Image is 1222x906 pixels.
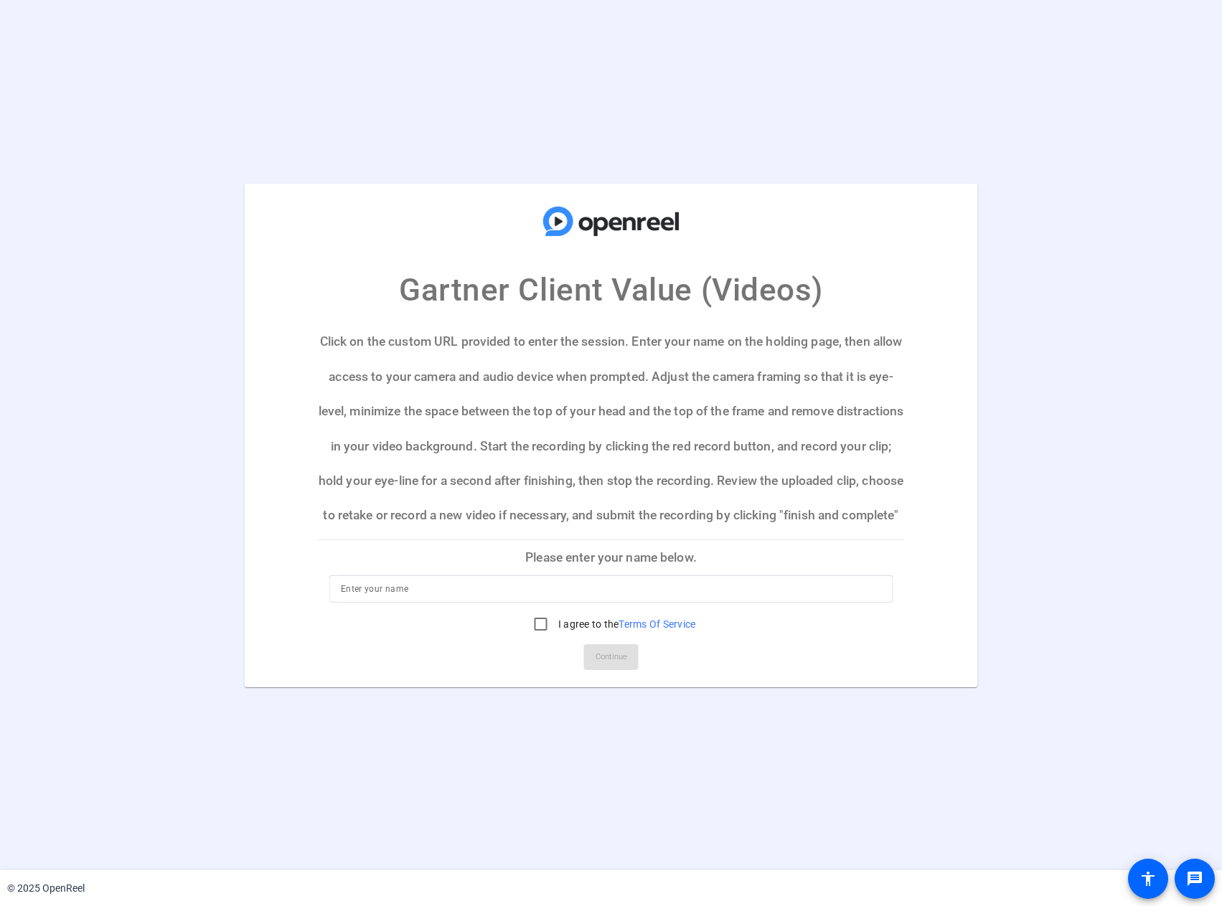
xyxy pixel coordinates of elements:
div: © 2025 OpenReel [7,881,85,896]
input: Enter your name [341,580,881,598]
p: Click on the custom URL provided to enter the session. Enter your name on the holding page, then ... [318,324,904,539]
a: Terms Of Service [619,618,695,630]
label: I agree to the [555,617,696,631]
p: Gartner Client Value (Videos) [399,266,823,313]
mat-icon: message [1186,870,1203,887]
mat-icon: accessibility [1139,870,1157,887]
img: company-logo [540,197,683,245]
p: Please enter your name below. [318,540,904,575]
